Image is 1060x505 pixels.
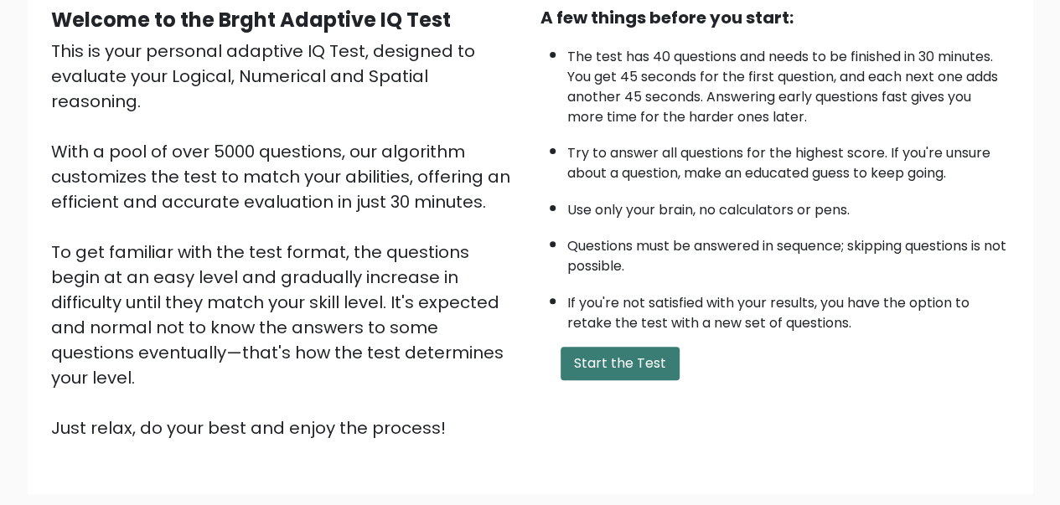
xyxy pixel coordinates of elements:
button: Start the Test [561,347,680,380]
li: Questions must be answered in sequence; skipping questions is not possible. [567,228,1010,276]
li: Use only your brain, no calculators or pens. [567,192,1010,220]
li: If you're not satisfied with your results, you have the option to retake the test with a new set ... [567,285,1010,333]
li: Try to answer all questions for the highest score. If you're unsure about a question, make an edu... [567,135,1010,183]
b: Welcome to the Brght Adaptive IQ Test [51,6,451,33]
li: The test has 40 questions and needs to be finished in 30 minutes. You get 45 seconds for the firs... [567,39,1010,127]
div: A few things before you start: [540,5,1010,30]
div: This is your personal adaptive IQ Test, designed to evaluate your Logical, Numerical and Spatial ... [51,39,520,441]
